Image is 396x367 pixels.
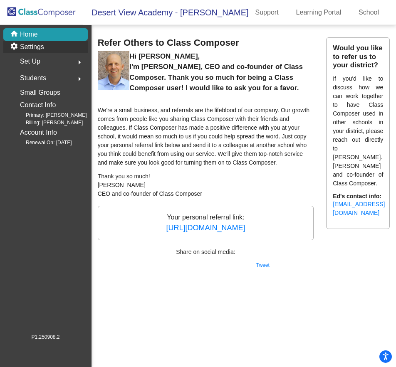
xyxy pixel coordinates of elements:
span: Billing: [PERSON_NAME] [12,119,83,126]
a: Learning Portal [290,6,348,19]
p: Share on social media: [98,248,314,256]
span: Set Up [20,56,40,67]
mat-icon: settings [10,42,20,52]
mat-icon: arrow_right [74,57,84,67]
h6: Ed's contact info: [333,193,383,200]
h3: Refer Others to Class Composer [98,37,314,48]
p: [PERSON_NAME] [98,181,314,190]
p: Thank you so much! [98,172,314,181]
p: Hi [PERSON_NAME], [129,51,314,62]
a: School [352,6,386,19]
mat-icon: home [10,30,20,39]
p: Your personal referral link: [98,206,314,240]
span: Desert View Academy - [PERSON_NAME] [83,6,249,19]
p: If you'd like to discuss how we can work together to have Class Composer used in other schools in... [333,74,383,188]
mat-icon: arrow_right [74,74,84,84]
p: Home [20,30,38,39]
span: Primary: [PERSON_NAME] [12,111,87,119]
p: Account Info [20,127,57,138]
p: Contact Info [20,99,56,111]
span: Students [20,72,46,84]
a: [EMAIL_ADDRESS][DOMAIN_NAME] [333,201,385,216]
p: CEO and co-founder of Class Composer [98,190,314,198]
span: Renewal On: [DATE] [12,139,72,146]
p: Small Groups [20,87,60,99]
h5: Would you like to refer us to your district? [333,44,383,69]
a: [URL][DOMAIN_NAME] [166,224,245,232]
a: Tweet [256,262,270,268]
a: Support [249,6,285,19]
p: I'm [PERSON_NAME], CEO and co-founder of Class Composer. Thank you so much for being a Class Comp... [129,62,314,94]
p: Settings [20,42,44,52]
p: We're a small business, and referrals are the lifeblood of our company. Our growth comes from peo... [98,106,314,167]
